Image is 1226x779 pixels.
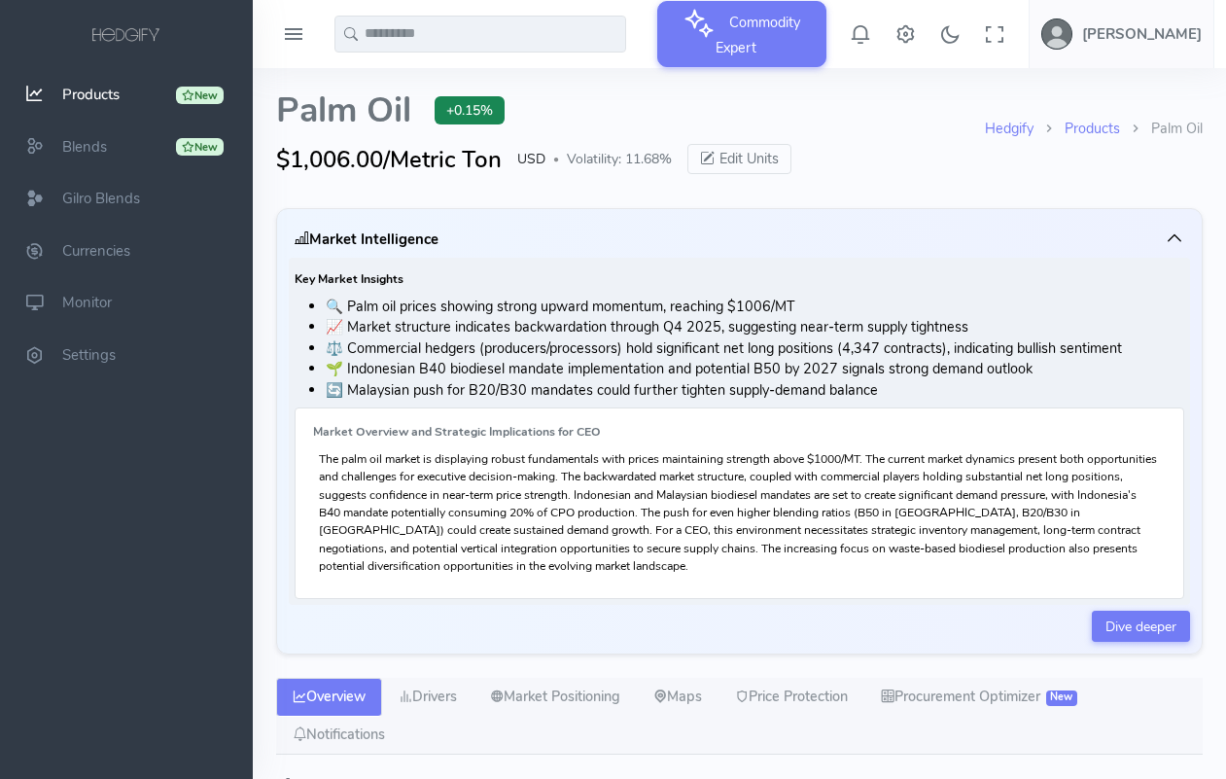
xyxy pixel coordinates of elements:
[176,87,224,104] div: New
[435,96,505,124] span: +0.15%
[62,345,116,365] span: Settings
[289,221,1190,258] button: Market Intelligence
[62,241,130,261] span: Currencies
[276,716,402,755] a: Notifications
[276,678,382,717] a: Overview
[276,142,502,177] span: $1,006.00/Metric Ton
[1046,690,1077,706] span: New
[1041,18,1072,50] img: user-image
[567,149,672,169] span: Volatility: 11.68%
[176,138,224,156] div: New
[295,231,438,247] h5: Market Intelligence
[326,317,1184,338] li: 📈 Market structure indicates backwardation through Q4 2025, suggesting near-term supply tightness
[517,149,545,169] span: USD
[1092,611,1190,642] a: Dive deeper
[553,155,559,164] span: ●
[62,189,140,208] span: Gilro Blends
[657,23,826,43] a: Commodity Expert
[716,1,800,70] span: Commodity Expert
[718,678,864,717] a: Price Protection
[657,1,826,67] button: Commodity Expert
[62,137,107,157] span: Blends
[295,273,1184,286] h6: Key Market Insights
[326,359,1184,380] li: 🌱 Indonesian B40 biodiesel mandate implementation and potential B50 by 2027 signals strong demand...
[62,294,112,313] span: Monitor
[1082,26,1202,42] h5: [PERSON_NAME]
[1120,119,1203,140] li: Palm Oil
[326,380,1184,402] li: 🔄 Malaysian push for B20/B30 mandates could further tighten supply-demand balance
[687,144,791,175] button: Edit Units
[276,91,411,130] span: Palm Oil
[326,338,1184,360] li: ⚖️ Commercial hedgers (producers/processors) hold significant net long positions (4,347 contracts...
[62,85,120,104] span: Products
[473,678,637,717] a: Market Positioning
[326,297,1184,318] li: 🔍 Palm oil prices showing strong upward momentum, reaching $1006/MT
[319,450,1160,575] p: The palm oil market is displaying robust fundamentals with prices maintaining strength above $100...
[88,25,164,47] img: logo
[985,119,1033,138] a: Hedgify
[382,678,473,717] a: Drivers
[313,426,1166,439] h6: Market Overview and Strategic Implications for CEO
[864,678,1094,717] a: Procurement Optimizer
[637,678,718,717] a: Maps
[1065,119,1120,138] a: Products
